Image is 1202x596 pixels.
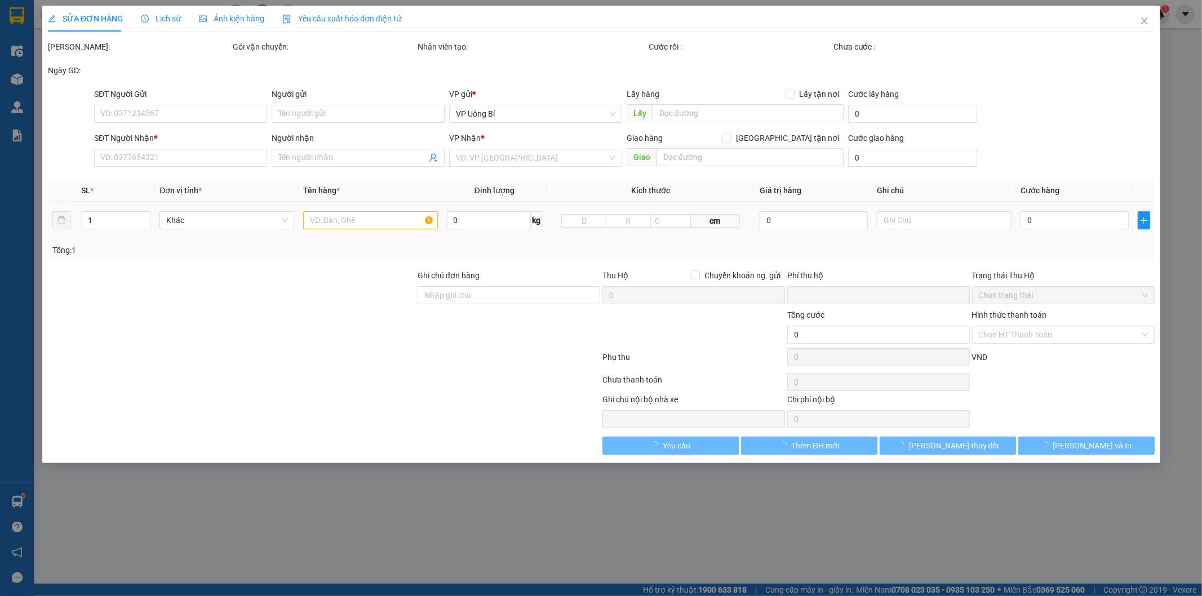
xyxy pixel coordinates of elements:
[652,104,844,122] input: Dọc đường
[760,186,801,195] span: Giá trị hàng
[418,271,480,280] label: Ghi chú đơn hàng
[848,134,904,143] label: Cước giao hàng
[972,353,987,362] span: VND
[48,14,123,23] span: SỬA ĐƠN HÀNG
[972,269,1154,282] div: Trạng thái Thu Hộ
[626,134,662,143] span: Giao hàng
[650,214,690,228] input: C
[6,43,113,63] strong: 024 3236 3236 -
[272,132,445,144] div: Người nhận
[1138,216,1150,225] span: plus
[602,393,784,410] div: Ghi chú nội bộ nhà xe
[650,441,663,449] span: loading
[418,286,600,304] input: Ghi chú đơn hàng
[1139,16,1148,25] span: close
[972,310,1046,319] label: Hình thức thanh toán
[1018,437,1154,455] button: [PERSON_NAME] và In
[1040,441,1053,449] span: loading
[159,186,202,195] span: Đơn vị tính
[602,271,628,280] span: Thu Hộ
[94,88,267,100] div: SĐT Người Gửi
[303,211,438,229] input: VD: Bàn, Ghế
[5,33,113,73] span: Gửi hàng [GEOGRAPHIC_DATA]: Hotline:
[24,53,113,73] strong: 0888 827 827 - 0848 827 827
[787,393,969,410] div: Chi phí nội bộ
[282,14,401,23] span: Yêu cầu xuất hóa đơn điện tử
[48,64,230,77] div: Ngày GD:
[429,153,438,162] span: user-add
[1021,186,1059,195] span: Cước hàng
[1053,439,1132,452] span: [PERSON_NAME] và In
[199,14,264,23] span: Ảnh kiện hàng
[272,88,445,100] div: Người gửi
[626,148,656,166] span: Giao
[731,132,844,144] span: [GEOGRAPHIC_DATA] tận nơi
[879,437,1015,455] button: [PERSON_NAME] thay đổi
[48,41,230,53] div: [PERSON_NAME]:
[418,41,646,53] div: Nhân viên tạo:
[199,15,207,23] span: picture
[848,90,899,99] label: Cước lấy hàng
[52,244,464,256] div: Tổng: 1
[1138,211,1150,229] button: plus
[602,437,739,455] button: Yêu cầu
[848,105,977,123] input: Cước lấy hàng
[449,134,481,143] span: VP Nhận
[166,212,287,229] span: Khác
[631,186,670,195] span: Kích thước
[779,441,791,449] span: loading
[795,88,844,100] span: Lấy tận nơi
[601,373,786,393] div: Chưa thanh toán
[606,214,651,228] input: R
[848,149,977,167] input: Cước giao hàng
[12,6,106,30] strong: Công ty TNHH Phúc Xuyên
[626,104,652,122] span: Lấy
[909,439,999,452] span: [PERSON_NAME] thay đổi
[561,214,606,228] input: D
[872,180,1016,202] th: Ghi chú
[787,269,969,286] div: Phí thu hộ
[94,132,267,144] div: SĐT Người Nhận
[141,15,149,23] span: clock-circle
[601,351,786,371] div: Phụ thu
[141,14,181,23] span: Lịch sử
[897,441,909,449] span: loading
[626,90,659,99] span: Lấy hàng
[530,211,542,229] span: kg
[303,186,340,195] span: Tên hàng
[456,105,615,122] span: VP Uông Bí
[233,41,415,53] div: Gói vận chuyển:
[81,186,90,195] span: SL
[787,310,824,319] span: Tổng cước
[877,211,1012,229] input: Ghi Chú
[699,269,784,282] span: Chuyển khoản ng. gửi
[690,214,740,228] span: cm
[656,148,844,166] input: Dọc đường
[833,41,1015,53] div: Chưa cước :
[740,437,877,455] button: Thêm ĐH mới
[1128,6,1160,37] button: Close
[48,15,56,23] span: edit
[449,88,622,100] div: VP gửi
[648,41,831,53] div: Cước rồi :
[282,15,291,24] img: icon
[52,211,70,229] button: delete
[474,186,514,195] span: Định lượng
[978,287,1147,304] span: Chọn trạng thái
[791,439,839,452] span: Thêm ĐH mới
[10,75,108,105] span: Gửi hàng Hạ Long: Hotline:
[663,439,690,452] span: Yêu cầu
